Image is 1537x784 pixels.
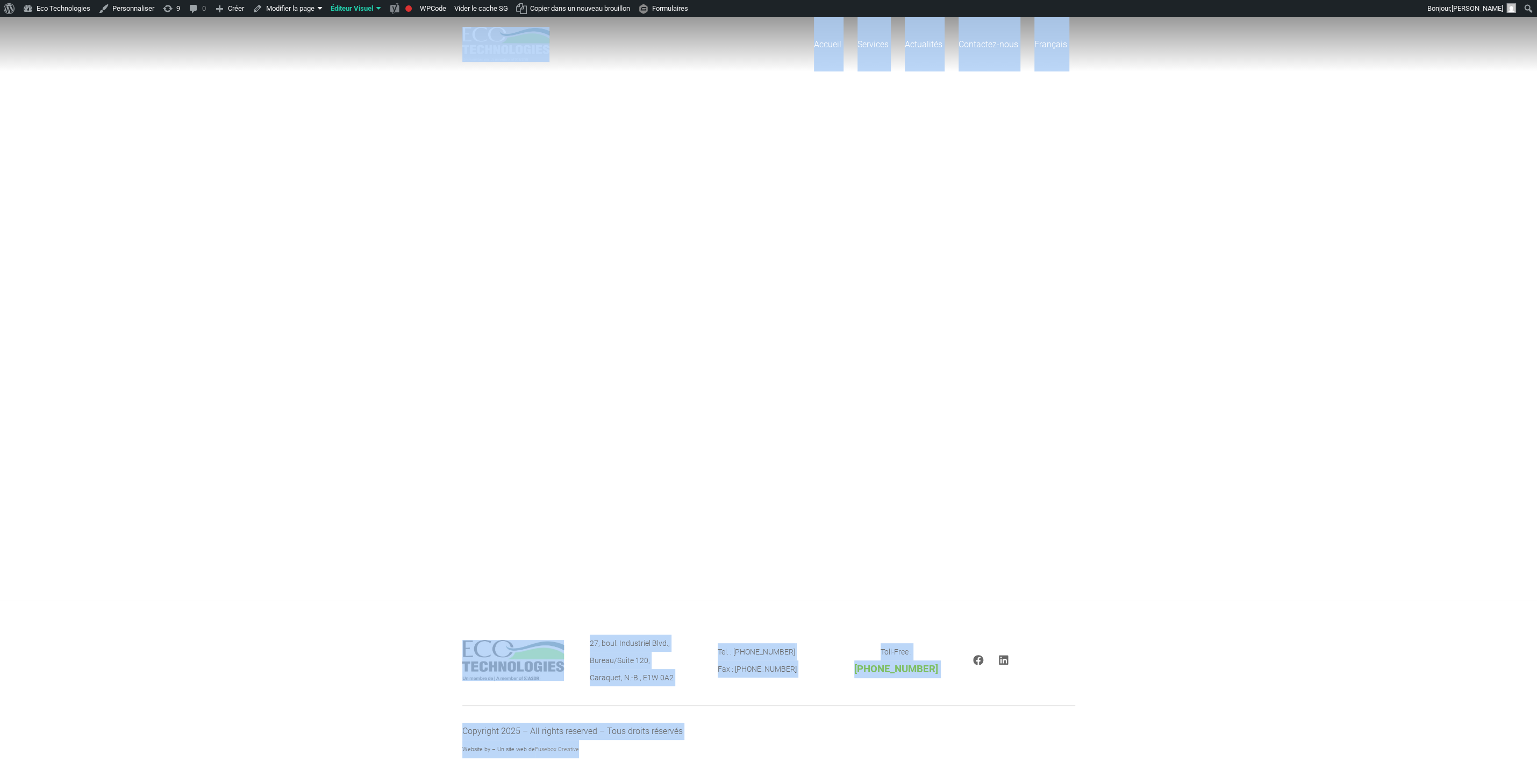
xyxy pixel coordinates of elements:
span: Accueil [814,39,841,49]
div: Expression clé principale non définie [405,5,412,12]
span: Actualités [905,39,942,49]
a: Fusebox Creative [535,746,579,753]
span: Website by – Un site web de [462,746,579,753]
span: Services [857,39,889,49]
p: Tel. : [PHONE_NUMBER] Fax : [PHONE_NUMBER] [718,643,820,678]
a: Accueil [806,17,849,71]
p: 27, boul. Industriel Blvd., Bureau/Suite 120, Caraquet, N.-B., E1W 0A2 [590,635,692,686]
a: logo_EcoTech_ASDR_RGB [462,27,550,62]
span: [PHONE_NUMBER] [854,663,938,675]
span: Contactez-nous [959,39,1018,49]
a: LinkedIn [999,655,1009,666]
a: Contactez-nous [950,17,1026,71]
a: Services [849,17,897,71]
a: Facebook [973,655,984,666]
span: [PERSON_NAME] [1452,4,1503,12]
span: Copyright 2025 – All rights reserved – Tous droits réservés [462,726,683,736]
a: Français [1026,17,1075,71]
p: Toll-Free : [845,643,947,678]
span: Français [1034,39,1067,49]
a: Actualités [897,17,950,71]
